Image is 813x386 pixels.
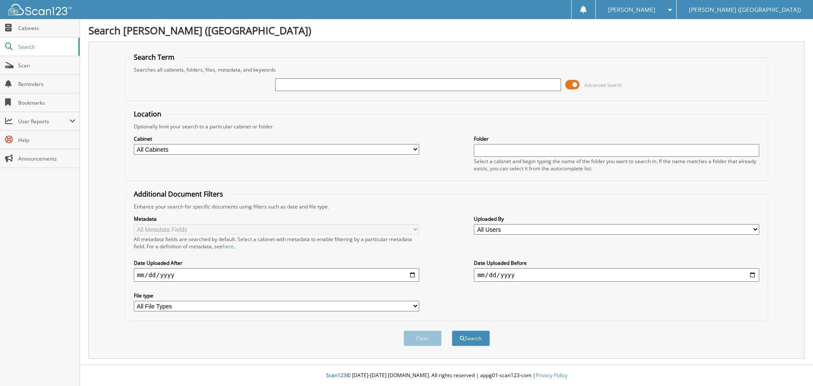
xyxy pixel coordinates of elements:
span: [PERSON_NAME] [608,7,655,12]
input: start [134,268,419,282]
label: Metadata [134,215,419,222]
span: Scan [18,62,75,69]
div: Optionally limit your search to a particular cabinet or folder [130,123,764,130]
legend: Search Term [130,53,179,62]
span: Help [18,136,75,144]
button: Search [452,330,490,346]
span: Advanced Search [584,82,622,88]
h1: Search [PERSON_NAME] ([GEOGRAPHIC_DATA]) [88,23,805,37]
label: Uploaded By [474,215,759,222]
legend: Additional Document Filters [130,189,227,199]
div: Enhance your search for specific documents using filters such as date and file type. [130,203,764,210]
iframe: Chat Widget [771,345,813,386]
label: File type [134,292,419,299]
button: Clear [404,330,442,346]
span: Bookmarks [18,99,75,106]
a: Privacy Policy [536,372,567,379]
span: Announcements [18,155,75,162]
div: Select a cabinet and begin typing the name of the folder you want to search in. If the name match... [474,158,759,172]
div: Searches all cabinets, folders, files, metadata, and keywords [130,66,764,73]
div: All metadata fields are searched by default. Select a cabinet with metadata to enable filtering b... [134,236,419,250]
img: scan123-logo-white.svg [8,4,72,15]
label: Date Uploaded Before [474,259,759,267]
label: Cabinet [134,135,419,142]
label: Folder [474,135,759,142]
span: User Reports [18,118,69,125]
span: Cabinets [18,25,75,32]
a: here [223,243,234,250]
span: Reminders [18,81,75,88]
label: Date Uploaded After [134,259,419,267]
span: Search [18,43,74,50]
legend: Location [130,109,166,119]
span: Scan123 [326,372,346,379]
div: © [DATE]-[DATE] [DOMAIN_NAME]. All rights reserved | appg01-scan123-com | [80,365,813,386]
span: [PERSON_NAME] ([GEOGRAPHIC_DATA]) [689,7,801,12]
input: end [474,268,759,282]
